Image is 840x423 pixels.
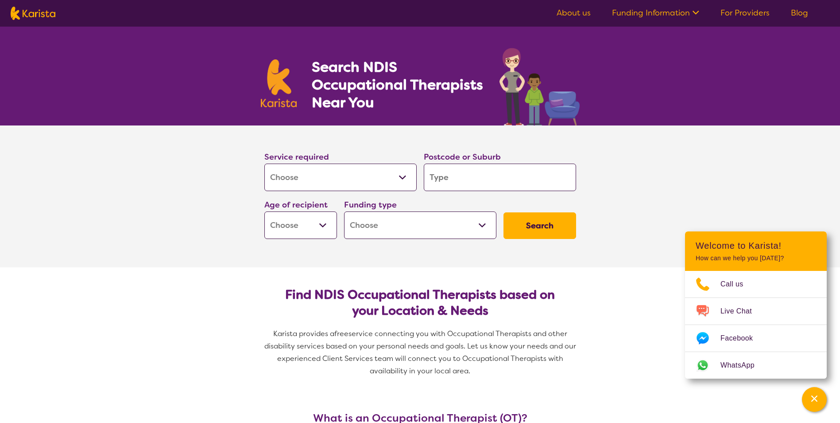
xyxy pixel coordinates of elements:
span: free [334,329,348,338]
div: Channel Menu [685,231,827,379]
a: For Providers [720,8,770,18]
label: Postcode or Suburb [424,152,501,162]
img: occupational-therapy [499,48,580,125]
h2: Welcome to Karista! [696,240,816,251]
label: Service required [264,152,329,162]
label: Age of recipient [264,200,328,210]
h2: Find NDIS Occupational Therapists based on your Location & Needs [271,287,569,319]
button: Search [503,212,576,239]
p: How can we help you [DATE]? [696,255,816,262]
a: Funding Information [612,8,699,18]
span: Live Chat [720,305,763,318]
img: Karista logo [11,7,55,20]
button: Channel Menu [802,387,827,412]
span: service connecting you with Occupational Therapists and other disability services based on your p... [264,329,578,376]
h1: Search NDIS Occupational Therapists Near You [312,58,484,111]
a: About us [557,8,591,18]
span: Call us [720,278,754,291]
span: Facebook [720,332,763,345]
span: WhatsApp [720,359,765,372]
a: Blog [791,8,808,18]
ul: Choose channel [685,271,827,379]
span: Karista provides a [273,329,334,338]
a: Web link opens in a new tab. [685,352,827,379]
img: Karista logo [261,59,297,107]
label: Funding type [344,200,397,210]
input: Type [424,164,576,191]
